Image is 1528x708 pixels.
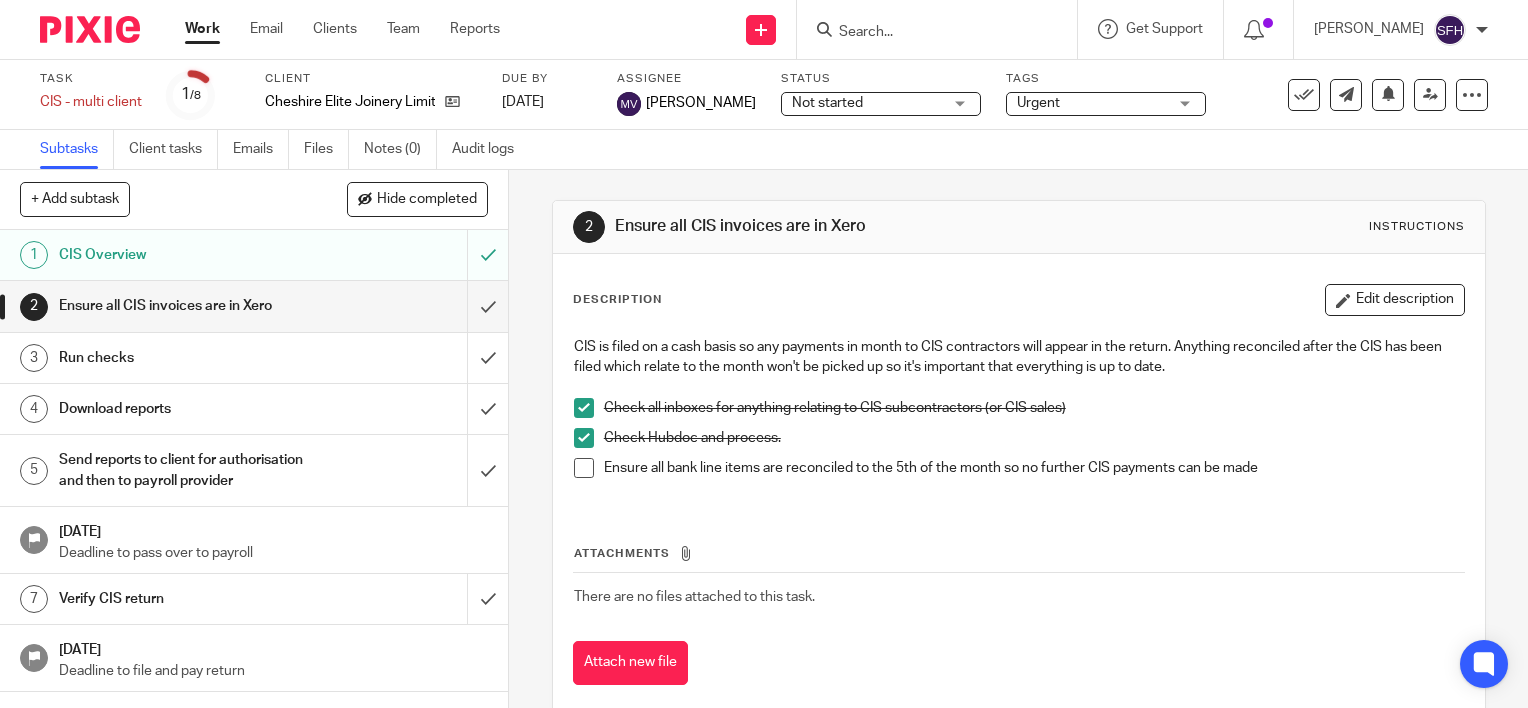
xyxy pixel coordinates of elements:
[59,394,318,424] h1: Download reports
[181,83,201,106] div: 1
[40,92,142,112] div: CIS - multi client
[185,19,220,39] a: Work
[20,585,48,613] div: 7
[604,398,1464,418] p: Check all inboxes for anything relating to CIS subcontractors (or CIS sales)
[646,93,756,113] span: [PERSON_NAME]
[59,543,489,563] p: Deadline to pass over to payroll
[387,19,420,39] a: Team
[59,240,318,270] h1: CIS Overview
[20,293,48,321] div: 2
[313,19,357,39] a: Clients
[502,71,592,87] label: Due by
[250,19,283,39] a: Email
[574,337,1464,378] p: CIS is filed on a cash basis so any payments in month to CIS contractors will appear in the retur...
[59,661,489,681] p: Deadline to file and pay return
[1434,14,1466,46] img: svg%3E
[40,16,140,43] img: Pixie
[59,343,318,373] h1: Run checks
[59,517,489,542] h1: [DATE]
[20,457,48,485] div: 5
[574,590,815,604] span: There are no files attached to this task.
[59,635,489,660] h1: [DATE]
[59,445,318,496] h1: Send reports to client for authorisation and then to payroll provider
[837,24,1017,42] input: Search
[1314,19,1424,39] p: [PERSON_NAME]
[792,96,863,110] span: Not started
[59,291,318,321] h1: Ensure all CIS invoices are in Xero
[20,182,130,216] button: + Add subtask
[1126,22,1203,36] span: Get Support
[1017,96,1060,110] span: Urgent
[573,641,688,686] button: Attach new file
[20,241,48,269] div: 1
[604,428,1464,448] p: Check Hubdoc and process.
[20,344,48,372] div: 3
[502,95,544,109] span: [DATE]
[265,71,477,87] label: Client
[615,216,1061,237] h1: Ensure all CIS invoices are in Xero
[40,130,114,169] a: Subtasks
[617,71,756,87] label: Assignee
[40,71,142,87] label: Task
[781,71,981,87] label: Status
[450,19,500,39] a: Reports
[573,211,605,243] div: 2
[20,395,48,423] div: 4
[364,130,437,169] a: Notes (0)
[574,548,670,559] span: Attachments
[617,92,641,116] img: svg%3E
[129,130,218,169] a: Client tasks
[604,458,1464,478] p: Ensure all bank line items are reconciled to the 5th of the month so no further CIS payments can ...
[265,92,435,112] p: Cheshire Elite Joinery Limited
[304,130,349,169] a: Files
[1325,284,1465,316] button: Edit description
[347,182,488,216] button: Hide completed
[573,292,662,308] p: Description
[1369,219,1465,235] div: Instructions
[190,90,201,101] small: /8
[452,130,529,169] a: Audit logs
[233,130,289,169] a: Emails
[377,192,477,208] span: Hide completed
[1006,71,1206,87] label: Tags
[59,584,318,614] h1: Verify CIS return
